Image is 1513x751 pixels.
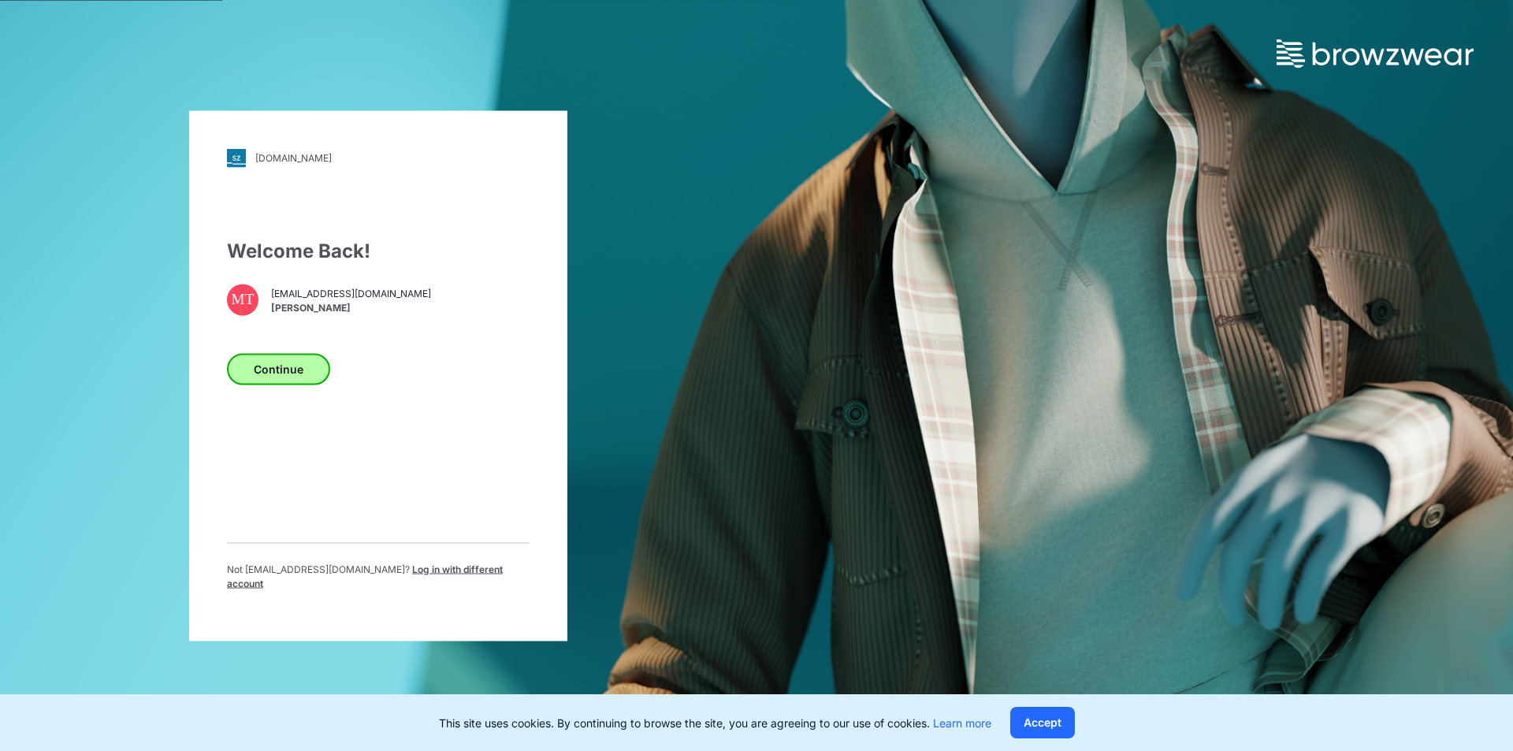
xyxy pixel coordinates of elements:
[227,148,530,167] a: [DOMAIN_NAME]
[255,152,332,164] div: [DOMAIN_NAME]
[1277,39,1474,68] img: browzwear-logo.73288ffb.svg
[227,236,530,265] div: Welcome Back!
[271,287,431,301] span: [EMAIL_ADDRESS][DOMAIN_NAME]
[933,716,991,730] a: Learn more
[227,353,330,385] button: Continue
[271,301,431,315] span: [PERSON_NAME]
[227,562,530,590] p: Not [EMAIL_ADDRESS][DOMAIN_NAME] ?
[439,715,991,731] p: This site uses cookies. By continuing to browse the site, you are agreeing to our use of cookies.
[1010,707,1075,738] button: Accept
[227,284,258,315] div: MT
[227,148,246,167] img: svg+xml;base64,PHN2ZyB3aWR0aD0iMjgiIGhlaWdodD0iMjgiIHZpZXdCb3g9IjAgMCAyOCAyOCIgZmlsbD0ibm9uZSIgeG...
